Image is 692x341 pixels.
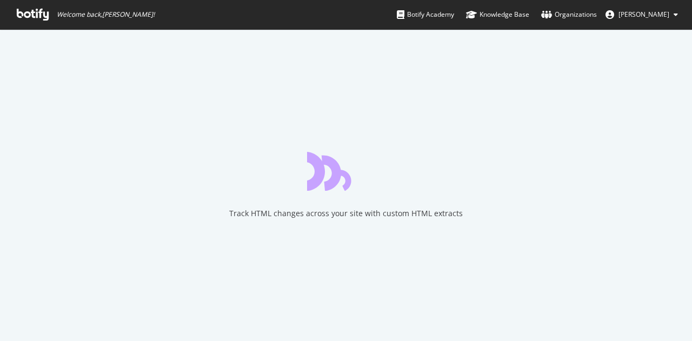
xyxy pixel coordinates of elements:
[618,10,669,19] span: Susy Herrera
[397,9,454,20] div: Botify Academy
[541,9,597,20] div: Organizations
[229,208,463,219] div: Track HTML changes across your site with custom HTML extracts
[466,9,529,20] div: Knowledge Base
[597,6,687,23] button: [PERSON_NAME]
[57,10,155,19] span: Welcome back, [PERSON_NAME] !
[307,152,385,191] div: animation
